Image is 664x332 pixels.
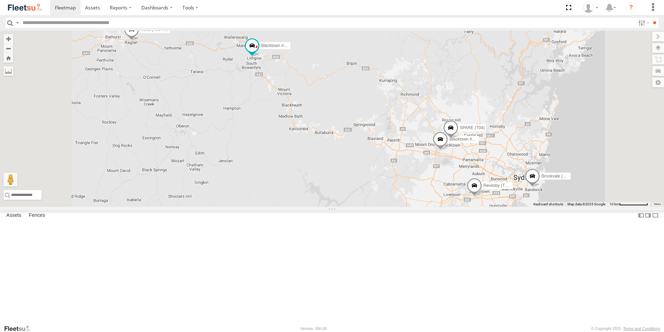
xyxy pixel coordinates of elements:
button: Drag Pegman onto the map to open Street View [3,173,17,187]
i: ? [625,2,637,13]
button: Keyboard shortcuts [533,202,563,207]
span: Blacktown #1 (T09 - [PERSON_NAME]) [261,43,335,48]
span: Blacktown #2 (T05 - [PERSON_NAME]) [449,137,523,142]
span: SPARE (T04) [460,125,485,130]
div: Hugh Edmunds [581,2,601,13]
label: Search Query [15,18,20,28]
label: Dock Summary Table to the Right [645,211,651,221]
label: Measure [3,66,13,76]
img: fleetsu-logo-horizontal.svg [7,3,43,12]
button: Map Scale: 10 km per 79 pixels [607,202,650,207]
a: Visit our Website [4,325,36,332]
label: Hide Summary Table [652,211,659,221]
label: Search Filter Options [636,18,650,28]
label: Assets [3,211,25,220]
span: Brookvale (T10 - [PERSON_NAME]) [541,174,609,179]
a: Terms and Conditions [623,326,660,331]
button: Zoom out [3,44,13,53]
span: Map data ©2025 Google [567,202,605,206]
label: Fences [25,211,49,220]
label: Map Settings [652,78,664,87]
span: 10 km [609,202,619,206]
button: Zoom in [3,34,13,44]
div: © Copyright 2025 - [591,326,660,331]
span: Revesby (T07 - [PERSON_NAME]) [483,183,549,188]
a: Terms (opens in new tab) [654,203,661,206]
button: Zoom Home [3,53,13,63]
div: Version: 306.00 [300,326,327,331]
label: Dock Summary Table to the Left [638,211,645,221]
